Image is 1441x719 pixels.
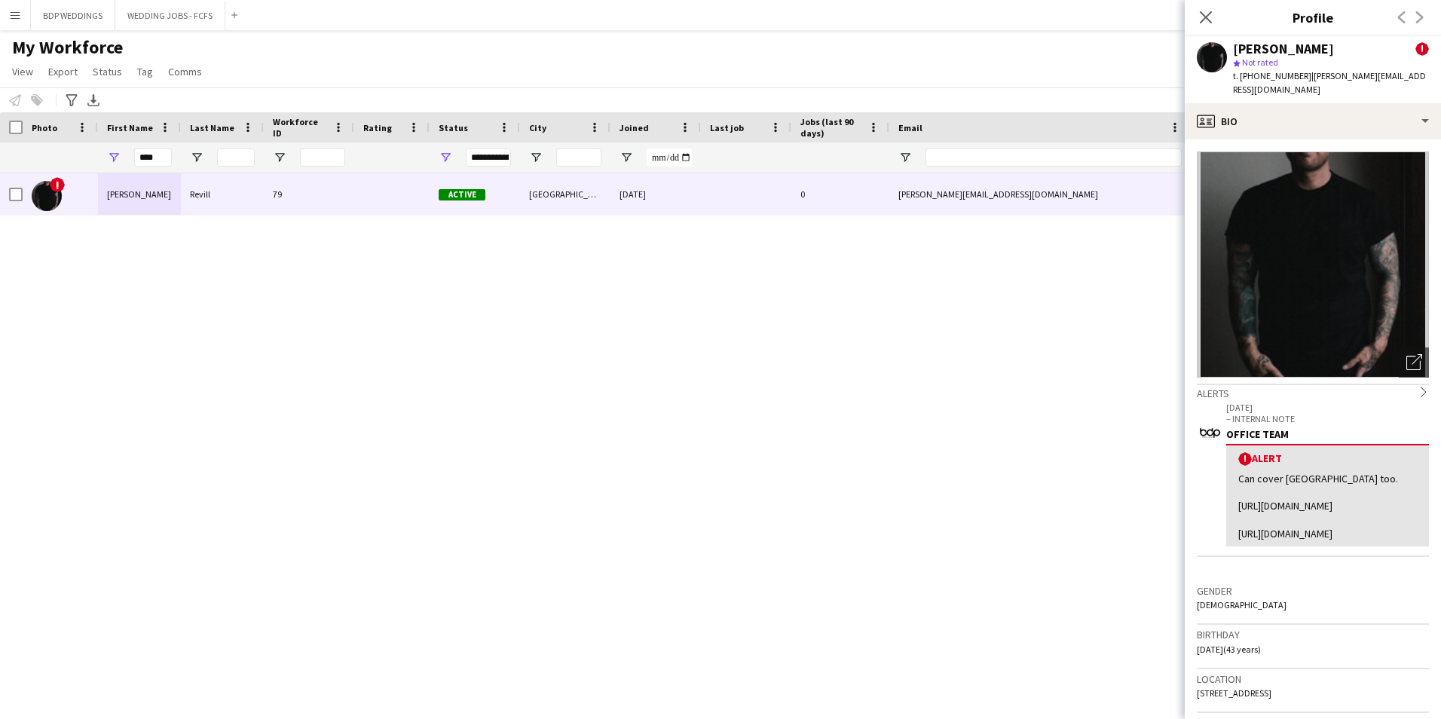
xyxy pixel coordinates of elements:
span: Tag [137,65,153,78]
h3: Profile [1185,8,1441,27]
span: First Name [107,122,153,133]
span: t. [PHONE_NUMBER] [1233,70,1311,81]
div: Alerts [1197,384,1429,400]
input: Email Filter Input [925,148,1182,167]
span: [DEMOGRAPHIC_DATA] [1197,599,1286,610]
span: Email [898,122,922,133]
div: [PERSON_NAME] [1233,42,1334,56]
div: [PERSON_NAME] [98,173,181,215]
span: [DATE] (43 years) [1197,644,1261,655]
p: – INTERNAL NOTE [1226,413,1429,424]
input: Last Name Filter Input [217,148,255,167]
button: Open Filter Menu [529,151,543,164]
a: Status [87,62,128,81]
div: Bio [1185,103,1441,139]
button: Open Filter Menu [107,151,121,164]
span: View [12,65,33,78]
input: City Filter Input [556,148,601,167]
button: Open Filter Menu [898,151,912,164]
span: ! [1415,42,1429,56]
span: | [PERSON_NAME][EMAIL_ADDRESS][DOMAIN_NAME] [1233,70,1426,95]
a: View [6,62,39,81]
input: Workforce ID Filter Input [300,148,345,167]
span: Workforce ID [273,116,327,139]
button: Open Filter Menu [620,151,633,164]
button: Open Filter Menu [273,151,286,164]
span: Status [93,65,122,78]
img: Eric Revill [32,181,62,211]
span: Active [439,189,485,200]
span: Comms [168,65,202,78]
h3: Gender [1197,584,1429,598]
a: Comms [162,62,208,81]
img: Crew avatar or photo [1197,151,1429,378]
span: Jobs (last 90 days) [800,116,862,139]
button: BDP WEDDINGS [31,1,115,30]
span: Last job [710,122,744,133]
span: City [529,122,546,133]
h3: Birthday [1197,628,1429,641]
div: Open photos pop-in [1399,347,1429,378]
div: 0 [791,173,889,215]
p: [DATE] [1226,402,1429,413]
div: Can cover [GEOGRAPHIC_DATA] too. [URL][DOMAIN_NAME] [URL][DOMAIN_NAME] [1238,472,1417,540]
span: My Workforce [12,36,123,59]
span: ! [1238,452,1252,466]
a: Export [42,62,84,81]
div: 79 [264,173,354,215]
button: Open Filter Menu [190,151,203,164]
span: Status [439,122,468,133]
div: OFFICE TEAM [1226,427,1429,441]
input: Joined Filter Input [647,148,692,167]
button: WEDDING JOBS - FCFS [115,1,225,30]
app-action-btn: Export XLSX [84,91,102,109]
h3: Location [1197,672,1429,686]
div: Alert [1238,451,1417,466]
span: Joined [620,122,649,133]
input: First Name Filter Input [134,148,172,167]
span: Rating [363,122,392,133]
button: Open Filter Menu [439,151,452,164]
a: Tag [131,62,159,81]
span: ! [50,177,65,192]
span: [STREET_ADDRESS] [1197,687,1271,699]
span: Not rated [1242,57,1278,68]
span: Photo [32,122,57,133]
div: [DATE] [610,173,701,215]
app-action-btn: Advanced filters [63,91,81,109]
span: Export [48,65,78,78]
span: Last Name [190,122,234,133]
div: [GEOGRAPHIC_DATA] [520,173,610,215]
div: [PERSON_NAME][EMAIL_ADDRESS][DOMAIN_NAME] [889,173,1191,215]
div: Revill [181,173,264,215]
